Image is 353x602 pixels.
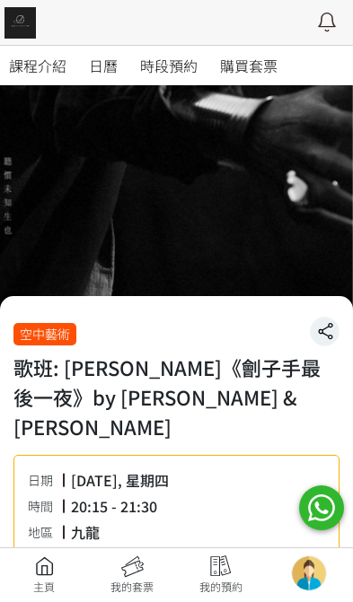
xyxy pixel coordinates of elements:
div: 地區 [28,523,62,542]
div: 20:15 - 21:30 [71,495,157,517]
div: 日期 [28,471,62,490]
a: 課程介紹 [9,46,66,85]
span: 時段預約 [140,55,198,76]
h1: 歌班: [PERSON_NAME]《劊子手最後一夜》by [PERSON_NAME] & [PERSON_NAME] [13,353,340,441]
a: 時段預約 [140,46,198,85]
div: 空中藝術 [13,323,76,345]
div: 時間 [28,497,62,516]
span: 購買套票 [220,55,278,76]
a: 購買套票 [220,46,278,85]
div: [DATE], 星期四 [71,469,169,491]
span: 課程介紹 [9,55,66,76]
div: 九龍 [71,521,100,543]
span: 日曆 [89,55,118,76]
a: 日曆 [89,46,118,85]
